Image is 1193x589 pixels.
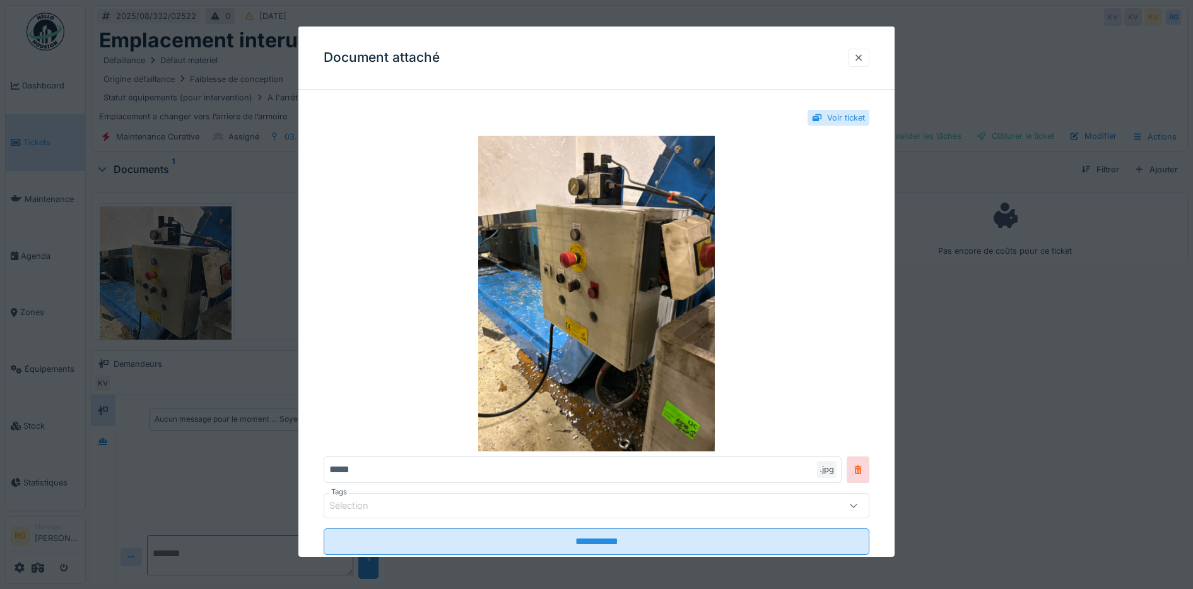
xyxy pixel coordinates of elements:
img: 18c16b61-15f1-4e7e-8760-cdf471bc8938-image.jpg [324,136,870,451]
div: Voir ticket [827,112,865,124]
div: Sélection [329,499,386,513]
label: Tags [329,487,350,497]
div: .jpg [817,461,837,478]
h3: Document attaché [324,50,440,66]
